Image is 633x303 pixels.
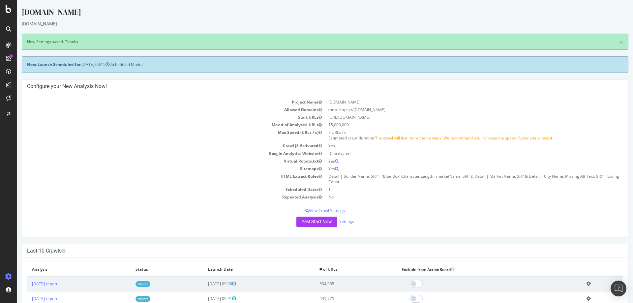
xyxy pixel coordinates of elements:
td: [DOMAIN_NAME] [308,98,606,106]
th: # of URLs [297,263,379,276]
a: Report [118,281,133,287]
td: Scheduled Dates [10,186,308,193]
td: 7 URLs / s Estimated crawl duration: [308,129,606,142]
td: Crawl JS Activated [10,142,308,149]
td: Project Name [10,98,308,106]
strong: Next Launch Scheduled for: [10,62,64,67]
h4: Last 10 Crawls [10,248,606,254]
h4: Configure your New Analysis Now! [10,83,606,90]
td: No [308,193,606,201]
div: [DOMAIN_NAME] [5,20,611,27]
div: Open Intercom Messenger [611,281,626,296]
td: Repeated Analysis [10,193,308,201]
td: HTML Extract Rules [10,172,308,186]
td: Google Analytics Website [10,150,308,157]
td: Yes [308,157,606,165]
td: Max # of Analysed URLs [10,121,308,129]
div: (Scheduled Mode) [5,56,611,73]
th: Launch Date [186,263,297,276]
div: [DOMAIN_NAME] [5,7,611,20]
span: [DATE] 09:00 [191,281,219,287]
p: View Crawl Settings [10,208,606,213]
a: [DATE] report [15,296,40,301]
td: [URL][DOMAIN_NAME] [308,113,606,121]
td: Deactivated [308,150,606,157]
td: Allowed Domains [10,106,308,113]
a: × [602,39,606,46]
td: 1 [308,186,606,193]
td: Virtual Robots.txt [10,157,308,165]
th: Analysis [10,263,113,276]
a: Report [118,296,133,302]
div: New Settings saved. Thanks. [5,34,611,50]
a: Settings [322,219,337,224]
td: Sitemaps [10,165,308,172]
td: Yes [308,142,606,149]
a: [DATE] report [15,281,40,287]
td: (http|https)://[DOMAIN_NAME] [308,106,606,113]
td: Max Speed (URLs / s) [10,129,308,142]
span: [DATE] 00:15 [64,62,92,67]
td: 534,935 [297,276,379,291]
span: [DATE] 09:01 [191,296,219,301]
td: Yes [308,165,606,172]
button: Yes! Start Now [279,217,320,227]
th: Status [113,263,186,276]
th: Exclude from ActionBoard [379,263,564,276]
span: The crawl will last more than a week. We recommend you increase the speed if your site allows it. [358,135,536,141]
td: 15,000,000 [308,121,606,129]
td: Detail | Builder Name, SRP | 'Blue Box' Character Length , marketName, SRP & Detail | Market Name... [308,172,606,186]
td: Start URLs [10,113,308,121]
